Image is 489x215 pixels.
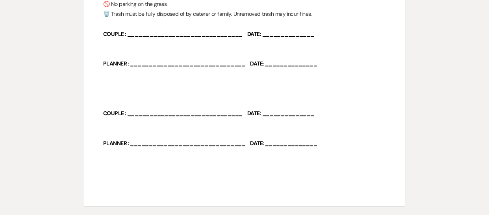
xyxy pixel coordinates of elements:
p: 🗑️ Trash must be fully disposed of by caterer or family. Unremoved trash may incur fines. [103,9,386,19]
strong: PLANNER : _______________________________ DATE: ______________ [103,60,317,67]
strong: COUPLE : _______________________________ DATE: ______________ [103,30,314,37]
strong: PLANNER : _______________________________ DATE: ______________ [103,140,317,147]
strong: COUPLE : _______________________________ DATE: ______________ [103,110,314,117]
